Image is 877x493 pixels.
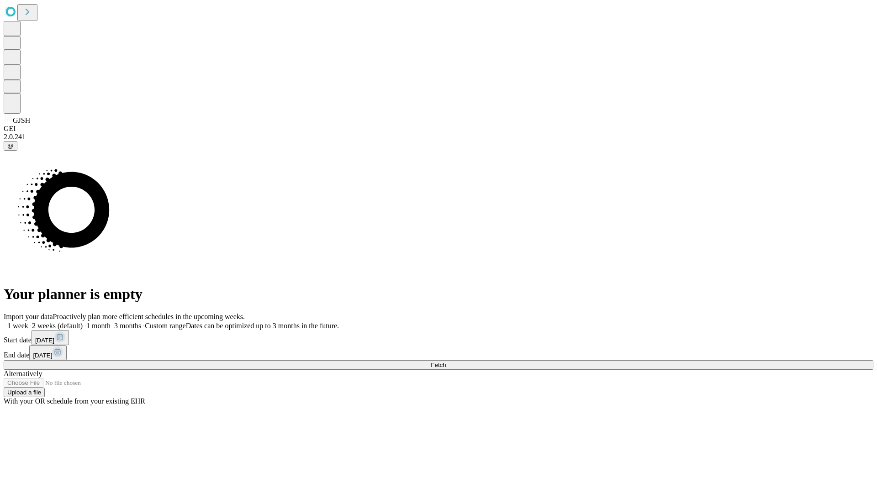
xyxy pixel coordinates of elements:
button: [DATE] [29,345,67,360]
span: 1 week [7,322,28,330]
span: With your OR schedule from your existing EHR [4,397,145,405]
span: GJSH [13,116,30,124]
span: Proactively plan more efficient schedules in the upcoming weeks. [53,313,245,320]
span: 1 month [86,322,111,330]
span: Import your data [4,313,53,320]
span: Custom range [145,322,185,330]
span: Fetch [431,362,446,368]
div: End date [4,345,873,360]
button: Upload a file [4,388,45,397]
h1: Your planner is empty [4,286,873,303]
button: [DATE] [32,330,69,345]
span: 2 weeks (default) [32,322,83,330]
button: Fetch [4,360,873,370]
span: 3 months [114,322,141,330]
div: Start date [4,330,873,345]
span: [DATE] [35,337,54,344]
span: Alternatively [4,370,42,378]
span: @ [7,142,14,149]
button: @ [4,141,17,151]
span: [DATE] [33,352,52,359]
span: Dates can be optimized up to 3 months in the future. [186,322,339,330]
div: GEI [4,125,873,133]
div: 2.0.241 [4,133,873,141]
